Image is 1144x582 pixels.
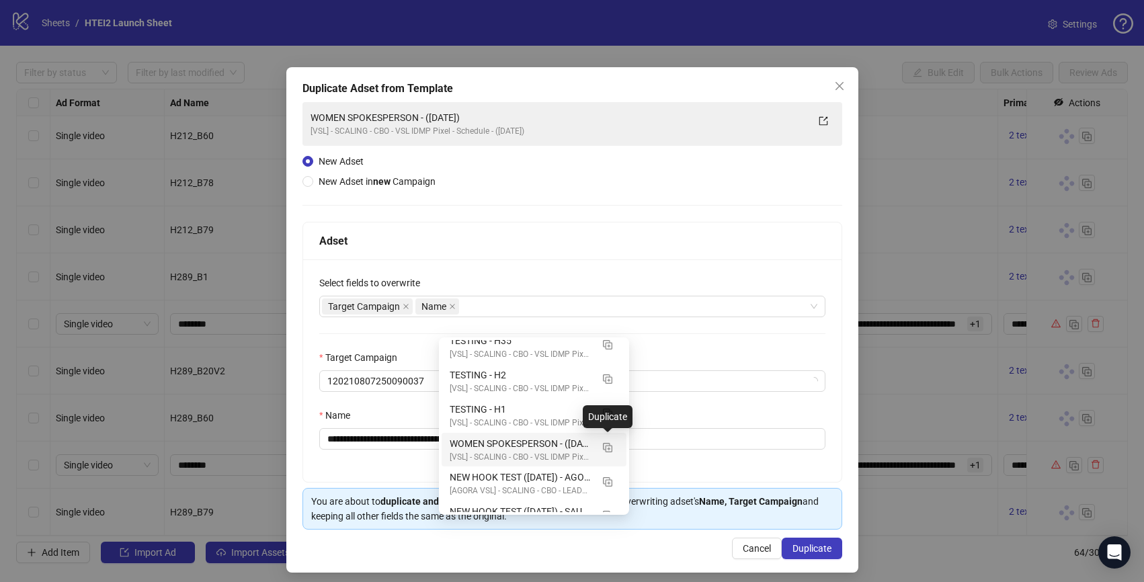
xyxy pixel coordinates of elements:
[450,333,591,348] div: TESTING - H35
[450,451,591,464] div: [VSL] - SCALING - CBO - VSL IDMP Pixel - Schedule - ([DATE])
[450,436,591,451] div: WOMEN SPOKESPERSON - ([DATE])
[450,402,591,417] div: TESTING - H1
[603,511,612,520] img: Duplicate
[450,485,591,497] div: [AGORA VSL] - SCALING - CBO - LEADFI Pixel - Schedule - ([DATE])
[603,443,612,452] img: Duplicate
[311,110,807,125] div: WOMEN SPOKESPERSON - ([DATE])
[319,350,406,365] label: Target Campaign
[603,374,612,384] img: Duplicate
[732,538,782,559] button: Cancel
[403,303,409,310] span: close
[597,436,618,458] button: Duplicate
[442,364,626,399] div: TESTING - H2
[819,116,828,126] span: export
[442,433,626,467] div: WOMEN SPOKESPERSON - (07.24.2025)
[829,75,850,97] button: Close
[319,156,364,167] span: New Adset
[1098,536,1131,569] div: Open Intercom Messenger
[322,298,413,315] span: Target Campaign
[450,417,591,429] div: [VSL] - SCALING - CBO - VSL IDMP Pixel - Schedule - ([DATE])
[328,299,400,314] span: Target Campaign
[834,81,845,91] span: close
[450,348,591,361] div: [VSL] - SCALING - CBO - VSL IDMP Pixel - Schedule - ([DATE])
[449,303,456,310] span: close
[743,543,771,554] span: Cancel
[597,368,618,389] button: Duplicate
[597,470,618,491] button: Duplicate
[450,504,591,519] div: NEW HOOK TEST ([DATE]) - SAUNA DIRECT HOOKS
[442,399,626,433] div: TESTING - H1
[319,276,429,290] label: Select fields to overwrite
[450,470,591,485] div: NEW HOOK TEST ([DATE]) - AGORA DIRECT HOOKS
[442,330,626,364] div: TESTING - H35
[302,81,842,97] div: Duplicate Adset from Template
[380,496,473,507] strong: duplicate and publish
[597,333,618,355] button: Duplicate
[450,368,591,382] div: TESTING - H2
[450,382,591,395] div: [VSL] - SCALING - CBO - VSL IDMP Pixel - Schedule - ([DATE])
[311,125,807,138] div: [VSL] - SCALING - CBO - VSL IDMP Pixel - Schedule - ([DATE])
[583,405,632,428] div: Duplicate
[421,299,446,314] span: Name
[603,340,612,349] img: Duplicate
[792,543,831,554] span: Duplicate
[597,504,618,526] button: Duplicate
[809,376,818,386] span: loading
[442,501,626,535] div: NEW HOOK TEST (07.19.2025) - SAUNA DIRECT HOOKS
[442,466,626,501] div: NEW HOOK TEST (07.19.2025) - AGORA DIRECT HOOKS
[603,477,612,487] img: Duplicate
[319,408,359,423] label: Name
[597,402,618,423] button: Duplicate
[319,233,825,249] div: Adset
[373,176,391,187] strong: new
[319,176,436,187] span: New Adset in Campaign
[319,428,825,450] input: Name
[415,298,459,315] span: Name
[327,371,817,391] span: 120210807250090037
[699,496,803,507] strong: Name, Target Campaign
[311,494,833,524] div: You are about to the selected adset without any ads, overwriting adset's and keeping all other fi...
[782,538,842,559] button: Duplicate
